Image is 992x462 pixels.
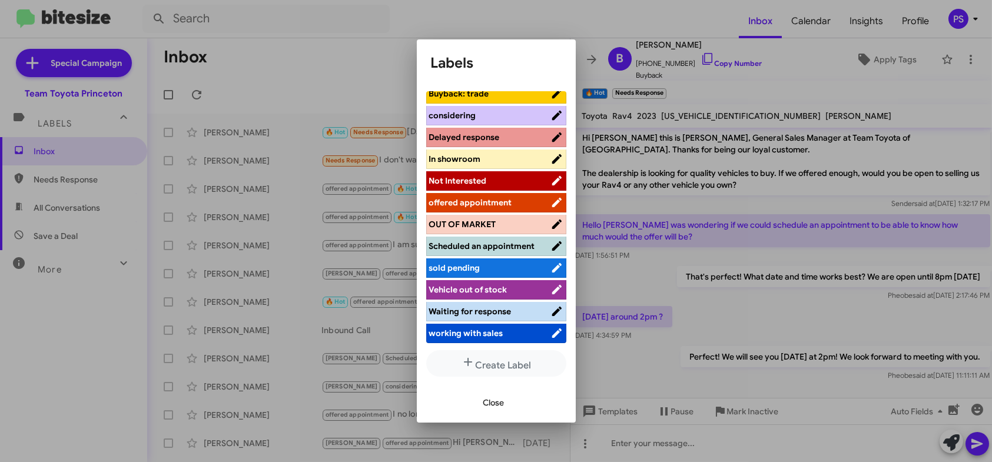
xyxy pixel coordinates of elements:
[429,154,481,164] span: In showroom
[429,262,480,273] span: sold pending
[429,284,507,295] span: Vehicle out of stock
[474,392,514,413] button: Close
[431,54,562,72] h1: Labels
[429,132,500,142] span: Delayed response
[429,175,487,186] span: Not Interested
[429,328,503,338] span: working with sales
[429,110,476,121] span: considering
[429,306,512,317] span: Waiting for response
[483,392,505,413] span: Close
[429,219,496,230] span: OUT OF MARKET
[426,350,566,377] button: Create Label
[429,88,489,99] span: Buyback: trade
[429,241,535,251] span: Scheduled an appointment
[429,197,512,208] span: offered appointment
